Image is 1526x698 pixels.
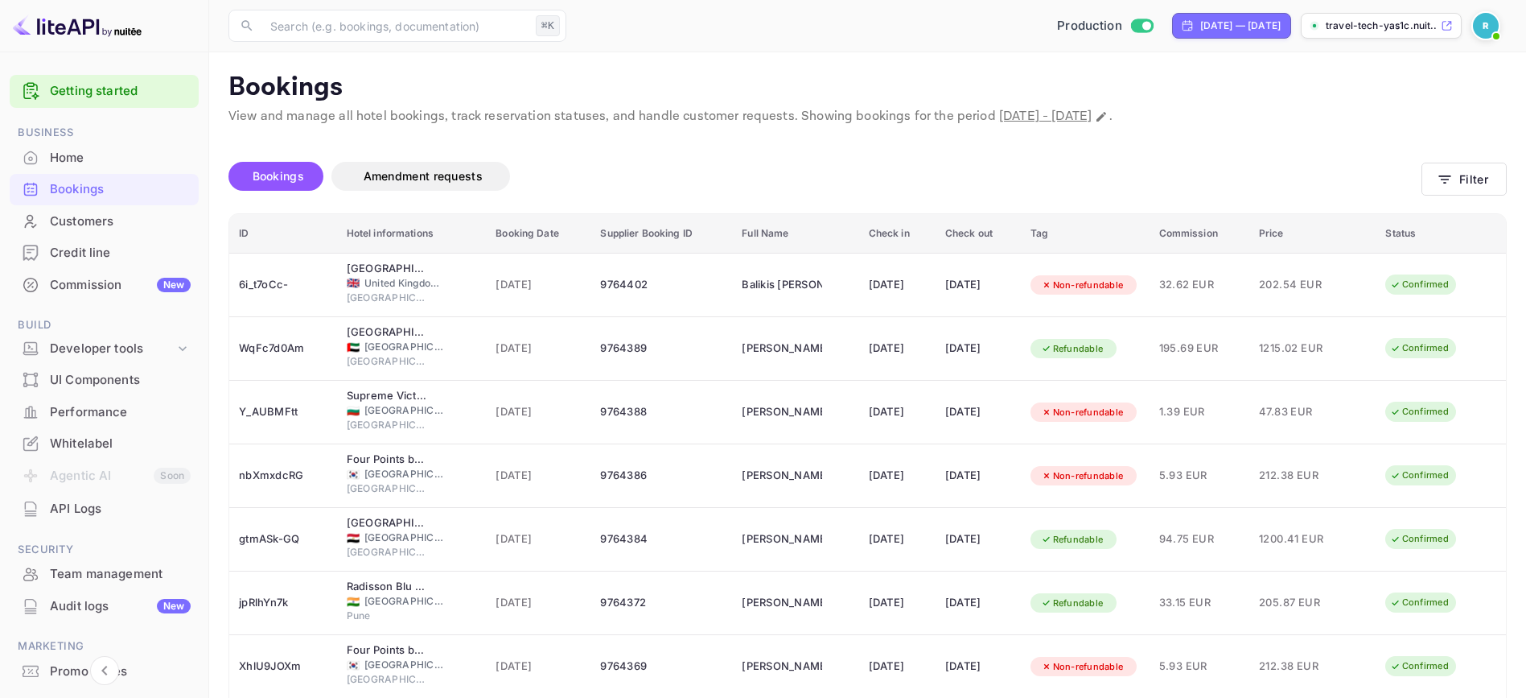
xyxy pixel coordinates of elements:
[239,272,327,298] div: 6i_t7oCc-
[1159,594,1240,612] span: 33.15 EUR
[10,174,199,205] div: Bookings
[1259,340,1339,357] span: 1215.02 EUR
[1380,529,1459,549] div: Confirmed
[1030,275,1134,295] div: Non-refundable
[1473,13,1499,39] img: Revolut
[50,371,191,390] div: UI Components
[347,324,427,341] div: Crowne Plaza Dubai Marina, an IHG Hotel
[600,336,722,361] div: 9764389
[869,590,926,616] div: [DATE]
[742,527,822,552] div: Asli Cetinel
[50,597,191,616] div: Audit logs
[600,463,722,489] div: 9764386
[10,237,199,269] div: Credit line
[10,206,199,236] a: Customers
[10,142,199,172] a: Home
[1150,214,1249,254] th: Commission
[10,494,199,525] div: API Logs
[945,654,1011,679] div: [DATE]
[732,214,858,254] th: Full Name
[10,270,199,301] div: CommissionNew
[1093,109,1109,125] button: Change date range
[1259,403,1339,421] span: 47.83 EUR
[936,214,1021,254] th: Check out
[239,463,327,489] div: nbXmxdcRG
[10,397,199,428] div: Performance
[261,10,529,42] input: Search (e.g. bookings, documentation)
[347,406,360,416] span: Bulgaria
[347,452,427,468] div: Four Points by Sheraton Josun, Seoul Station
[496,403,581,421] span: [DATE]
[10,591,199,622] div: Audit logsNew
[1051,17,1159,35] div: Switch to Sandbox mode
[742,654,822,679] div: Artur Data
[869,527,926,552] div: [DATE]
[859,214,936,254] th: Check in
[742,590,822,616] div: Rishi Sharma
[10,656,199,686] a: Promo codes
[50,244,191,262] div: Credit line
[239,527,327,552] div: gtmASk-GQ
[496,658,581,675] span: [DATE]
[229,214,337,254] th: ID
[10,316,199,334] span: Build
[496,340,581,357] span: [DATE]
[600,272,722,298] div: 9764402
[1159,467,1240,485] span: 5.93 EUR
[13,13,142,39] img: LiteAPI logo
[1057,17,1122,35] span: Production
[364,531,445,545] span: [GEOGRAPHIC_DATA]
[347,291,427,305] span: [GEOGRAPHIC_DATA]
[1159,658,1240,675] span: 5.93 EUR
[10,397,199,427] a: Performance
[157,278,191,292] div: New
[486,214,590,254] th: Booking Date
[364,467,445,481] span: [GEOGRAPHIC_DATA], Republic of
[1259,531,1339,548] span: 1200.41 EUR
[10,494,199,523] a: API Logs
[496,276,581,294] span: [DATE]
[347,278,360,288] span: United Kingdom of Great Britain and Northern Ireland
[50,340,175,358] div: Developer tools
[10,270,199,299] a: CommissionNew
[945,336,1011,361] div: [DATE]
[364,594,445,609] span: [GEOGRAPHIC_DATA]
[50,180,191,199] div: Bookings
[1380,402,1459,422] div: Confirmed
[10,656,199,688] div: Promo codes
[1159,276,1240,294] span: 32.62 EUR
[228,162,1421,191] div: account-settings tabs
[239,399,327,425] div: Y_AUBMFtt
[90,656,119,685] button: Collapse navigation
[1421,163,1507,196] button: Filter
[364,340,445,354] span: [GEOGRAPHIC_DATA]
[600,590,722,616] div: 9764372
[364,658,445,672] span: [GEOGRAPHIC_DATA], Republic of
[50,435,191,453] div: Whitelabel
[590,214,732,254] th: Supplier Booking ID
[364,403,445,418] span: [GEOGRAPHIC_DATA]
[10,541,199,559] span: Security
[1380,338,1459,358] div: Confirmed
[10,206,199,237] div: Customers
[347,342,360,353] span: United Arab Emirates
[50,82,191,101] a: Getting started
[239,336,327,361] div: WqFc7d0Am
[1159,531,1240,548] span: 94.75 EUR
[945,463,1011,489] div: [DATE]
[1380,275,1459,295] div: Confirmed
[347,660,360,671] span: Korea, Republic of
[869,463,926,489] div: [DATE]
[496,531,581,548] span: [DATE]
[10,237,199,267] a: Credit line
[945,527,1011,552] div: [DATE]
[347,579,427,595] div: Radisson Blu Pune Hinjawadi
[1159,403,1240,421] span: 1.39 EUR
[1380,593,1459,613] div: Confirmed
[496,467,581,485] span: [DATE]
[600,399,722,425] div: 9764388
[945,590,1011,616] div: [DATE]
[347,597,360,607] span: India
[10,559,199,590] div: Team management
[1159,340,1240,357] span: 195.69 EUR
